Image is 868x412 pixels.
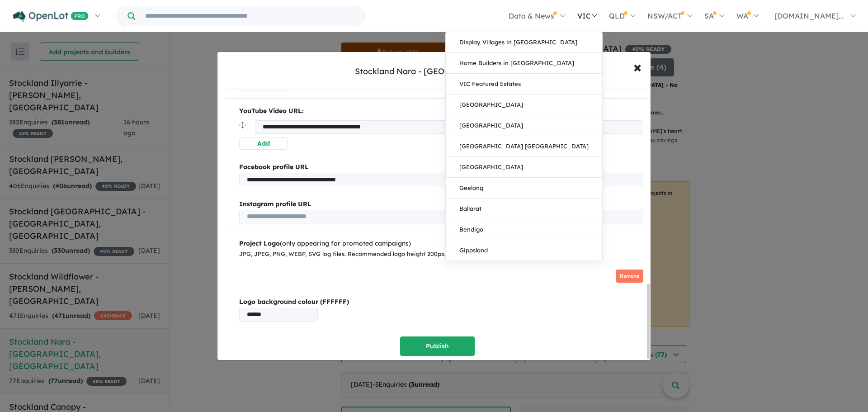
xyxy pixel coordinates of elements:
[239,238,643,249] div: (only appearing for promoted campaigns)
[446,178,602,199] a: Geelong
[239,262,354,289] img: Stockland%20Nara%20-%20Beaconsfield%20___1747194270.png
[137,6,363,26] input: Try estate name, suburb, builder or developer
[446,240,602,260] a: Gippsland
[616,270,643,283] button: Remove
[446,157,602,178] a: [GEOGRAPHIC_DATA]
[239,163,309,171] b: Facebook profile URL
[355,66,513,77] div: Stockland Nara - [GEOGRAPHIC_DATA]
[239,249,643,259] div: JPG, JPEG, PNG, WEBP, SVG log files. Recommended logo height 200px. Must be less than 300KB
[239,137,288,150] button: Add
[446,136,602,157] a: [GEOGRAPHIC_DATA] [GEOGRAPHIC_DATA]
[400,336,475,356] button: Publish
[239,297,643,308] b: Logo background colour (FFFFFF)
[239,200,311,208] b: Instagram profile URL
[446,115,602,136] a: [GEOGRAPHIC_DATA]
[239,239,280,247] b: Project Logo
[446,95,602,115] a: [GEOGRAPHIC_DATA]
[13,11,89,22] img: Openlot PRO Logo White
[446,53,602,74] a: Home Builders in [GEOGRAPHIC_DATA]
[633,57,642,76] span: ×
[446,199,602,219] a: Ballarat
[239,106,643,117] p: YouTube Video URL:
[774,11,844,20] span: [DOMAIN_NAME]...
[239,122,246,128] img: drag.svg
[446,32,602,53] a: Display Villages in [GEOGRAPHIC_DATA]
[446,219,602,240] a: Bendigo
[446,74,602,95] a: VIC Featured Estates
